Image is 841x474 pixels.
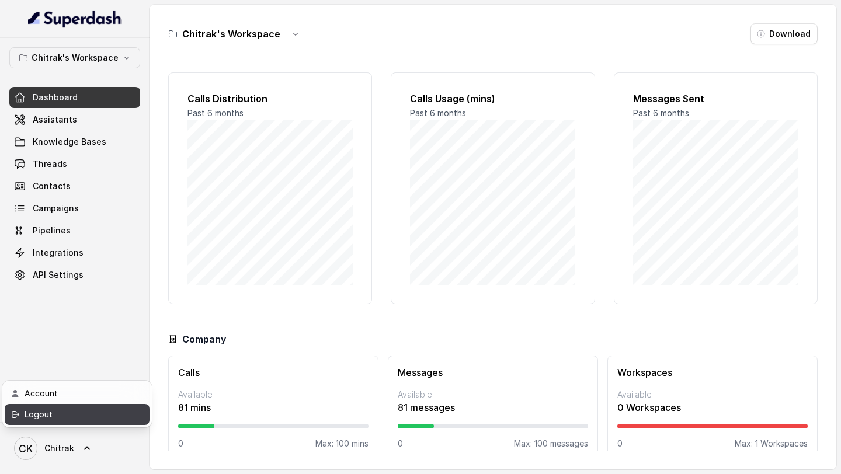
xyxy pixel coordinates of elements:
[25,386,124,400] div: Account
[19,442,33,455] text: CK
[2,381,152,427] div: Chitrak
[9,432,140,465] a: Chitrak
[25,407,124,421] div: Logout
[44,442,74,454] span: Chitrak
